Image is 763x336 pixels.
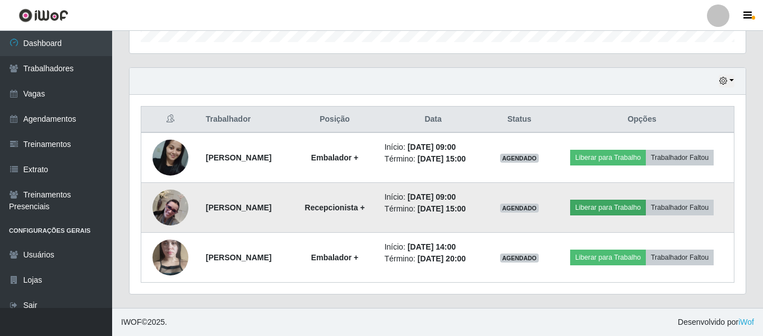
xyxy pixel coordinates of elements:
li: Término: [385,253,482,265]
li: Início: [385,191,482,203]
time: [DATE] 14:00 [408,242,456,251]
span: Desenvolvido por [678,316,754,328]
th: Opções [550,107,734,133]
span: AGENDADO [500,154,539,163]
th: Status [489,107,551,133]
time: [DATE] 20:00 [418,254,466,263]
th: Trabalhador [199,107,292,133]
button: Liberar para Trabalho [570,150,646,165]
th: Posição [292,107,377,133]
time: [DATE] 09:00 [408,192,456,201]
span: AGENDADO [500,254,539,263]
strong: [PERSON_NAME] [206,153,271,162]
img: CoreUI Logo [19,8,68,22]
span: AGENDADO [500,204,539,213]
button: Trabalhador Faltou [646,150,714,165]
span: IWOF [121,317,142,326]
time: [DATE] 15:00 [418,204,466,213]
strong: Embalador + [311,153,358,162]
strong: Recepcionista + [305,203,365,212]
li: Início: [385,241,482,253]
img: 1747227307483.jpeg [152,225,188,289]
button: Liberar para Trabalho [570,250,646,265]
li: Término: [385,153,482,165]
img: 1732812097920.jpeg [152,190,188,225]
img: 1651018205499.jpeg [152,134,188,181]
time: [DATE] 09:00 [408,142,456,151]
time: [DATE] 15:00 [418,154,466,163]
li: Término: [385,203,482,215]
strong: Embalador + [311,253,358,262]
button: Trabalhador Faltou [646,200,714,215]
strong: [PERSON_NAME] [206,203,271,212]
li: Início: [385,141,482,153]
strong: [PERSON_NAME] [206,253,271,262]
button: Trabalhador Faltou [646,250,714,265]
th: Data [378,107,489,133]
a: iWof [738,317,754,326]
span: © 2025 . [121,316,167,328]
button: Liberar para Trabalho [570,200,646,215]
